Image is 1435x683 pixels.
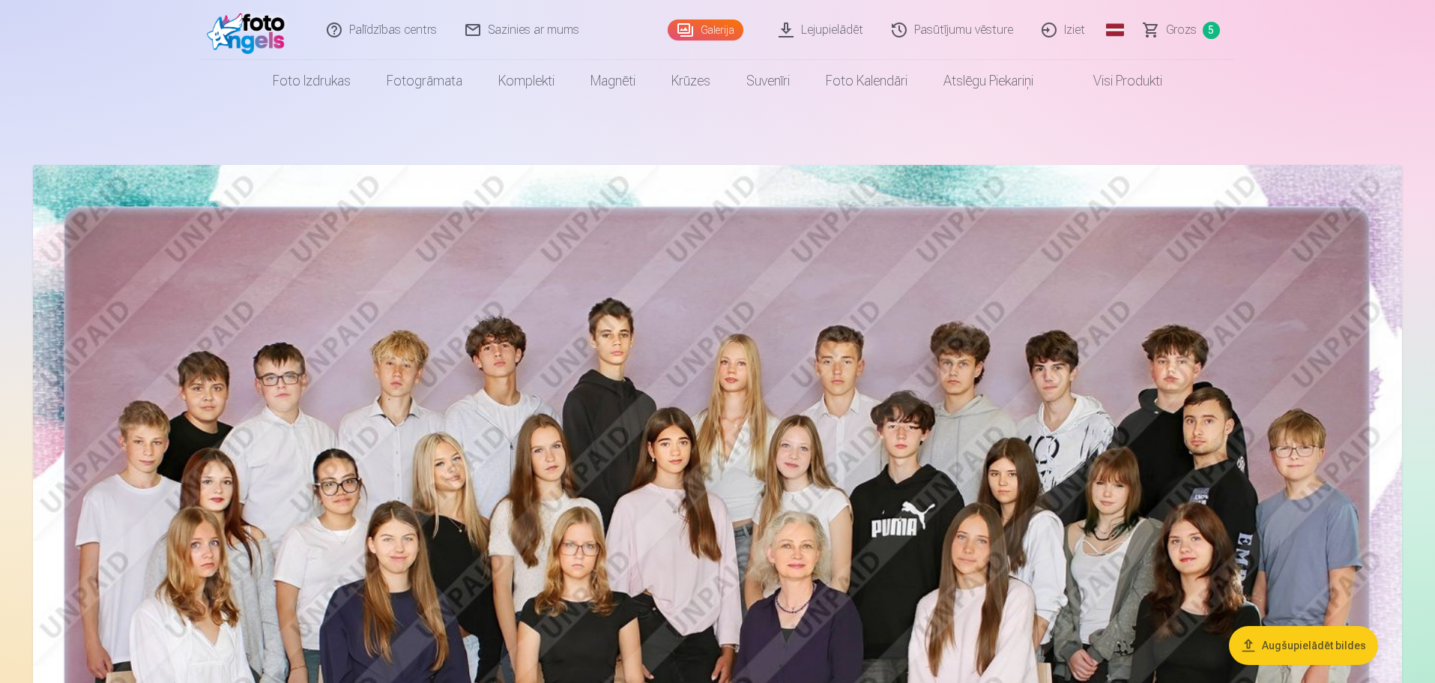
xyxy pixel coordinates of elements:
[1051,60,1180,102] a: Visi produkti
[255,60,369,102] a: Foto izdrukas
[1203,22,1220,39] span: 5
[369,60,480,102] a: Fotogrāmata
[207,6,293,54] img: /fa1
[480,60,573,102] a: Komplekti
[925,60,1051,102] a: Atslēgu piekariņi
[653,60,728,102] a: Krūzes
[668,19,743,40] a: Galerija
[573,60,653,102] a: Magnēti
[1166,21,1197,39] span: Grozs
[728,60,808,102] a: Suvenīri
[808,60,925,102] a: Foto kalendāri
[1229,626,1378,665] button: Augšupielādēt bildes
